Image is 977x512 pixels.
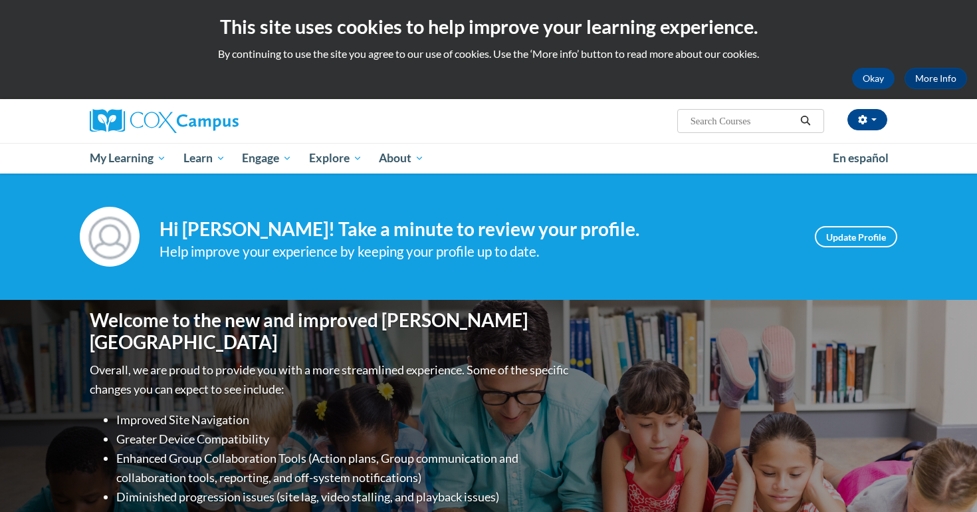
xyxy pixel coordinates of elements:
[183,150,225,166] span: Learn
[242,150,292,166] span: Engage
[309,150,362,166] span: Explore
[905,68,967,89] a: More Info
[70,143,907,174] div: Main menu
[90,309,572,354] h1: Welcome to the new and improved [PERSON_NAME][GEOGRAPHIC_DATA]
[833,151,889,165] span: En español
[80,207,140,267] img: Profile Image
[300,143,371,174] a: Explore
[90,360,572,399] p: Overall, we are proud to provide you with a more streamlined experience. Some of the specific cha...
[81,143,175,174] a: My Learning
[160,241,795,263] div: Help improve your experience by keeping your profile up to date.
[847,109,887,130] button: Account Settings
[924,459,966,501] iframe: Button to launch messaging window
[10,47,967,61] p: By continuing to use the site you agree to our use of cookies. Use the ‘More info’ button to read...
[824,144,897,172] a: En español
[796,113,815,129] button: Search
[116,487,572,507] li: Diminished progression issues (site lag, video stalling, and playback issues)
[175,143,234,174] a: Learn
[116,410,572,430] li: Improved Site Navigation
[90,109,342,133] a: Cox Campus
[10,13,967,40] h2: This site uses cookies to help improve your learning experience.
[379,150,424,166] span: About
[90,150,166,166] span: My Learning
[852,68,895,89] button: Okay
[233,143,300,174] a: Engage
[116,449,572,487] li: Enhanced Group Collaboration Tools (Action plans, Group communication and collaboration tools, re...
[815,226,897,247] a: Update Profile
[689,113,796,129] input: Search Courses
[116,430,572,449] li: Greater Device Compatibility
[371,143,433,174] a: About
[160,218,795,241] h4: Hi [PERSON_NAME]! Take a minute to review your profile.
[90,109,239,133] img: Cox Campus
